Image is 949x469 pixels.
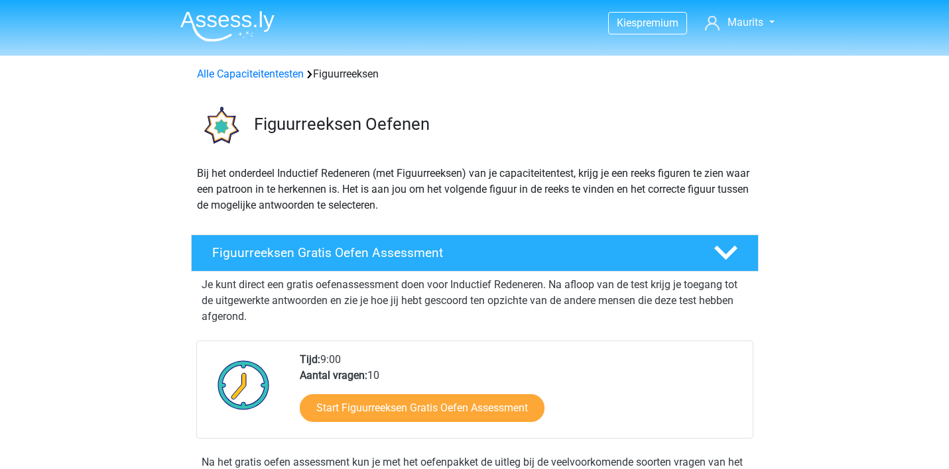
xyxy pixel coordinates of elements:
div: Figuurreeksen [192,66,758,82]
span: premium [637,17,678,29]
img: Assessly [180,11,275,42]
a: Kiespremium [609,14,686,32]
b: Tijd: [300,353,320,366]
a: Maurits [700,15,779,30]
div: 9:00 10 [290,352,752,438]
b: Aantal vragen: [300,369,367,382]
p: Je kunt direct een gratis oefenassessment doen voor Inductief Redeneren. Na afloop van de test kr... [202,277,748,325]
a: Figuurreeksen Gratis Oefen Assessment [186,234,764,272]
p: Bij het onderdeel Inductief Redeneren (met Figuurreeksen) van je capaciteitentest, krijg je een r... [197,166,753,213]
h3: Figuurreeksen Oefenen [254,114,748,134]
span: Maurits [728,16,763,28]
img: Klok [210,352,277,418]
a: Alle Capaciteitentesten [197,68,304,80]
h4: Figuurreeksen Gratis Oefen Assessment [212,245,692,260]
a: Start Figuurreeksen Gratis Oefen Assessment [300,394,544,422]
img: figuurreeksen [192,98,248,154]
span: Kies [617,17,637,29]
